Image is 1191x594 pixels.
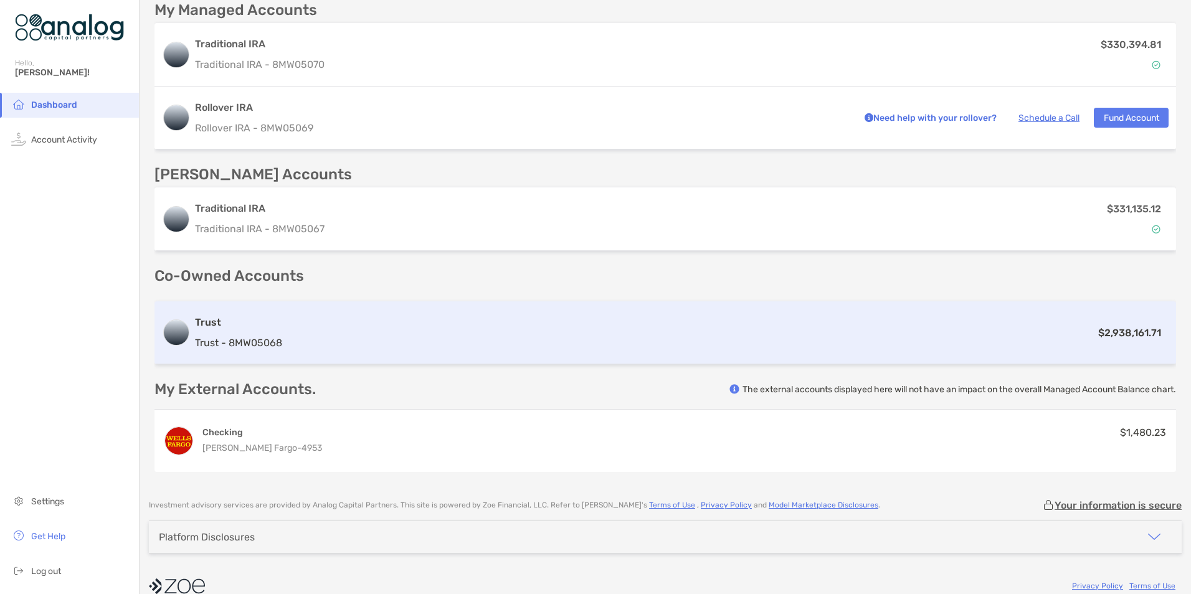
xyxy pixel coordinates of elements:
[15,5,124,50] img: Zoe Logo
[195,100,847,115] h3: Rollover IRA
[11,493,26,508] img: settings icon
[164,105,189,130] img: logo account
[154,382,316,397] p: My External Accounts.
[195,335,282,351] p: Trust - 8MW05068
[31,496,64,507] span: Settings
[149,501,880,510] p: Investment advisory services are provided by Analog Capital Partners . This site is powered by Zo...
[11,131,26,146] img: activity icon
[31,100,77,110] span: Dashboard
[1018,113,1079,123] a: Schedule a Call
[11,97,26,111] img: household icon
[743,384,1176,395] p: The external accounts displayed here will not have an impact on the overall Managed Account Balan...
[1152,225,1160,233] img: Account Status icon
[31,134,97,145] span: Account Activity
[11,563,26,578] img: logout icon
[1129,582,1175,590] a: Terms of Use
[154,167,352,182] p: [PERSON_NAME] Accounts
[31,531,65,542] span: Get Help
[202,427,322,438] h4: Checking
[1098,325,1161,341] p: $2,938,161.71
[164,42,189,67] img: logo account
[1107,201,1161,217] p: $331,135.12
[701,501,752,509] a: Privacy Policy
[31,566,61,577] span: Log out
[154,2,317,18] p: My Managed Accounts
[1152,60,1160,69] img: Account Status icon
[164,320,189,345] img: logo account
[195,221,325,237] p: Traditional IRA - 8MW05067
[165,427,192,455] img: EVERYDAY CHECKING ...4953
[1094,108,1169,128] button: Fund Account
[301,443,322,453] span: 4953
[1147,529,1162,544] img: icon arrow
[154,268,1176,284] p: Co-Owned Accounts
[195,315,282,330] h3: Trust
[729,384,739,394] img: info
[1101,37,1161,52] p: $330,394.81
[15,67,131,78] span: [PERSON_NAME]!
[1120,427,1166,438] span: $1,480.23
[202,443,301,453] span: [PERSON_NAME] Fargo -
[164,207,189,232] img: logo account
[1072,582,1123,590] a: Privacy Policy
[861,110,997,126] p: Need help with your rollover?
[195,57,325,72] p: Traditional IRA - 8MW05070
[159,531,255,543] div: Platform Disclosures
[649,501,695,509] a: Terms of Use
[769,501,878,509] a: Model Marketplace Disclosures
[11,528,26,543] img: get-help icon
[195,201,325,216] h3: Traditional IRA
[195,37,325,52] h3: Traditional IRA
[1055,499,1182,511] p: Your information is secure
[195,120,847,136] p: Rollover IRA - 8MW05069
